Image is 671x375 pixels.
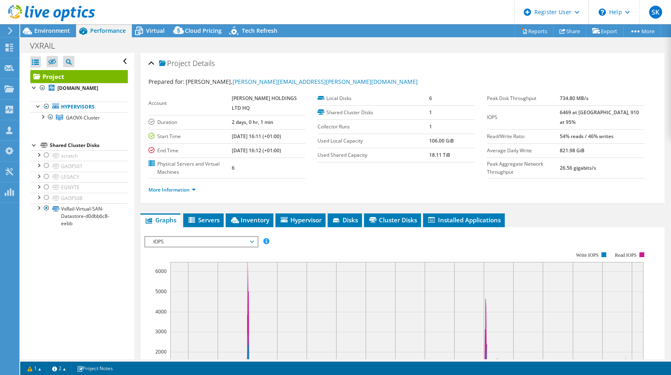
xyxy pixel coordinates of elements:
span: Project [159,60,191,68]
a: LEGACY [30,172,128,182]
span: GAOVX-Cluster [66,114,100,121]
span: Performance [90,27,126,34]
span: Inventory [230,216,269,224]
a: GAOFS01 [30,161,128,171]
text: 3000 [155,328,167,335]
text: 6000 [155,268,167,275]
h1: VXRAIL [26,41,68,50]
a: scratch [30,150,128,161]
span: Installed Applications [427,216,501,224]
a: VxRail-Virtual-SAN-Datastore-d0dbb6c8-eebb [30,203,128,228]
b: 26.56 gigabits/s [560,164,596,171]
label: Local Disks [318,94,429,102]
text: 2000 [155,348,167,355]
label: Account [148,99,232,107]
a: Project [30,70,128,83]
b: [DATE] 16:11 (+01:00) [232,133,281,140]
b: 18.11 TiB [429,151,450,158]
b: 1 [429,109,432,116]
b: 106.00 GiB [429,137,454,144]
span: Environment [34,27,70,34]
b: [PERSON_NAME] HOLDINGS LTD HQ [232,95,297,111]
b: 6 [429,95,432,102]
b: 1 [429,123,432,130]
a: Project Notes [71,363,119,373]
span: Cluster Disks [368,216,417,224]
label: IOPS [487,113,560,121]
a: More [623,25,661,37]
label: Used Shared Capacity [318,151,429,159]
span: SK [649,6,662,19]
a: More Information [148,186,196,193]
a: Reports [515,25,554,37]
b: 54% reads / 46% writes [560,133,614,140]
a: 1 [22,363,47,373]
text: 4000 [155,308,167,315]
span: [PERSON_NAME], [186,78,418,85]
a: GAOFS08 [30,193,128,203]
span: Disks [332,216,358,224]
a: Hypervisors [30,102,128,112]
label: End Time [148,147,232,155]
label: Start Time [148,132,232,141]
a: [DOMAIN_NAME] [30,83,128,94]
div: Shared Cluster Disks [50,141,128,150]
label: Peak Disk Throughput [487,94,560,102]
a: 2 [47,363,72,373]
label: Shared Cluster Disks [318,109,429,117]
span: Virtual [146,27,165,34]
label: Average Daily Write [487,147,560,155]
text: 5000 [155,288,167,295]
span: IOPS [149,237,253,247]
label: Peak Aggregate Network Throughput [487,160,560,176]
text: Write IOPS [576,252,599,258]
b: 821.98 GiB [560,147,584,154]
b: 734.80 MB/s [560,95,588,102]
b: 2 days, 0 hr, 1 min [232,119,273,126]
b: 6 [232,164,235,171]
label: Prepared for: [148,78,184,85]
span: Graphs [144,216,176,224]
span: Cloud Pricing [185,27,222,34]
svg: \n [599,9,606,16]
b: [DATE] 16:12 (+01:00) [232,147,281,154]
a: GAOVX-Cluster [30,112,128,123]
a: Share [553,25,586,37]
a: [PERSON_NAME][EMAIL_ADDRESS][PERSON_NAME][DOMAIN_NAME] [233,78,418,85]
b: [DOMAIN_NAME] [57,85,98,92]
span: Hypervisor [279,216,322,224]
a: Export [586,25,624,37]
label: Used Local Capacity [318,137,429,145]
span: Details [193,58,215,68]
label: Collector Runs [318,123,429,131]
label: Read/Write Ratio [487,132,560,141]
span: Servers [187,216,220,224]
a: EGNYTE [30,182,128,193]
label: Duration [148,118,232,126]
label: Physical Servers and Virtual Machines [148,160,232,176]
span: Tech Refresh [242,27,277,34]
b: 6469 at [GEOGRAPHIC_DATA], 910 at 95% [560,109,639,126]
text: Read IOPS [615,252,637,258]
